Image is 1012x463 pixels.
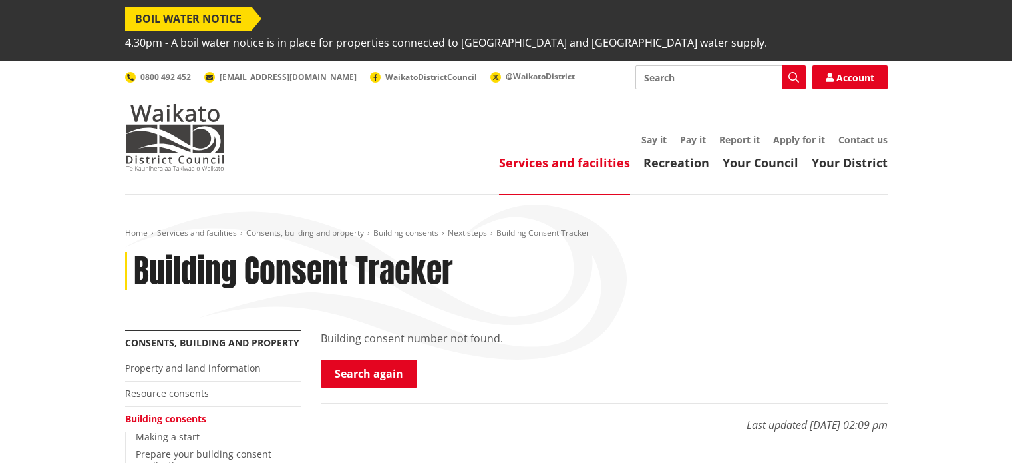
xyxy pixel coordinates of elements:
[812,65,888,89] a: Account
[370,71,477,83] a: WaikatoDistrictCouncil
[643,155,709,171] a: Recreation
[499,155,630,171] a: Services and facilities
[125,336,299,349] a: Consents, building and property
[125,31,767,55] span: 4.30pm - A boil water notice is in place for properties connected to [GEOGRAPHIC_DATA] and [GEOGR...
[125,412,206,425] a: Building consents
[204,71,357,83] a: [EMAIL_ADDRESS][DOMAIN_NAME]
[719,133,760,146] a: Report it
[490,71,575,82] a: @WaikatoDistrict
[838,133,888,146] a: Contact us
[812,155,888,171] a: Your District
[220,71,357,83] span: [EMAIL_ADDRESS][DOMAIN_NAME]
[373,227,438,238] a: Building consents
[125,227,148,238] a: Home
[125,362,261,374] a: Property and land information
[125,387,209,400] a: Resource consents
[448,227,487,238] a: Next steps
[773,133,825,146] a: Apply for it
[321,360,417,388] a: Search again
[125,104,225,171] img: Waikato District Council - Te Kaunihera aa Takiwaa o Waikato
[723,155,798,171] a: Your Council
[140,71,191,83] span: 0800 492 452
[246,227,364,238] a: Consents, building and property
[641,133,667,146] a: Say it
[635,65,806,89] input: Search input
[125,71,191,83] a: 0800 492 452
[321,330,888,346] p: Building consent number not found.
[125,7,252,31] span: BOIL WATER NOTICE
[496,227,590,238] span: Building Consent Tracker
[136,430,200,443] a: Making a start
[134,252,453,291] h1: Building Consent Tracker
[680,133,706,146] a: Pay it
[506,71,575,82] span: @WaikatoDistrict
[157,227,237,238] a: Services and facilities
[321,403,888,433] p: Last updated [DATE] 02:09 pm
[125,228,888,239] nav: breadcrumb
[385,71,477,83] span: WaikatoDistrictCouncil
